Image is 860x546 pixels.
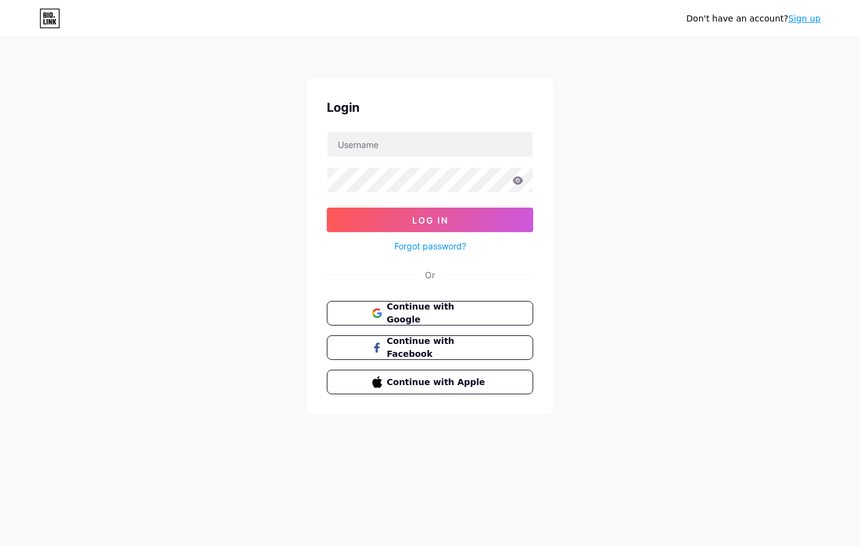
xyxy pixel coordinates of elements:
[327,98,533,117] div: Login
[788,14,821,23] a: Sign up
[387,300,488,326] span: Continue with Google
[387,376,488,389] span: Continue with Apple
[394,240,466,252] a: Forgot password?
[327,301,533,326] button: Continue with Google
[686,12,821,25] div: Don't have an account?
[327,370,533,394] button: Continue with Apple
[327,208,533,232] button: Log In
[425,268,435,281] div: Or
[412,215,448,225] span: Log In
[327,335,533,360] button: Continue with Facebook
[327,132,533,157] input: Username
[387,335,488,361] span: Continue with Facebook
